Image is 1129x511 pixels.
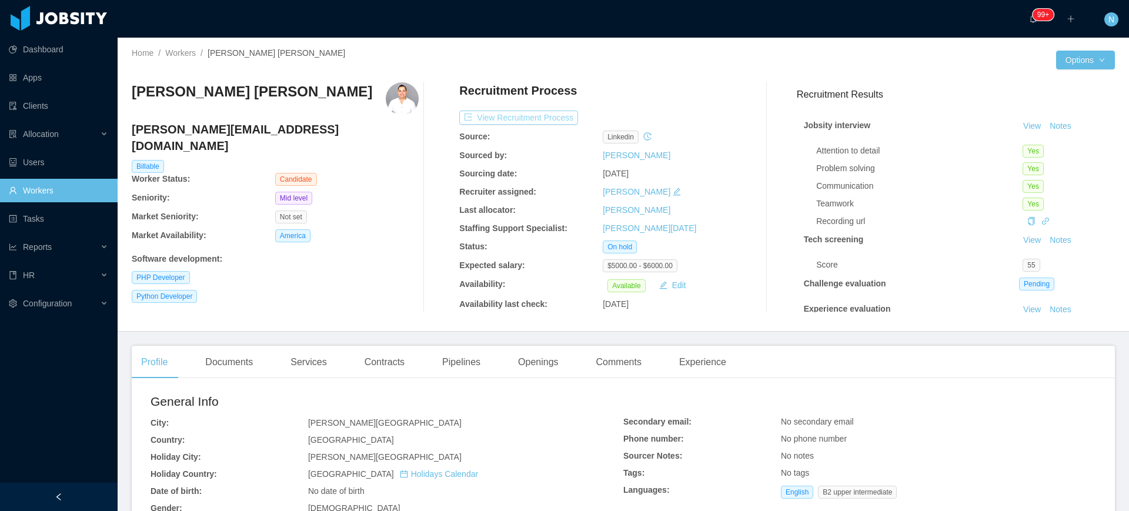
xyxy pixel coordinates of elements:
b: Availability last check: [459,299,547,309]
div: Openings [509,346,568,379]
span: Configuration [23,299,72,308]
h4: Recruitment Process [459,82,577,99]
span: No phone number [781,434,847,443]
sup: 1678 [1033,9,1054,21]
b: Market Availability: [132,231,206,240]
span: Yes [1023,180,1044,193]
span: Yes [1023,145,1044,158]
span: Billable [132,160,164,173]
b: Worker Status: [132,174,190,183]
span: linkedin [603,131,639,143]
a: icon: pie-chartDashboard [9,38,108,61]
b: Languages: [623,485,670,495]
a: Workers [165,48,196,58]
span: On hold [603,241,637,253]
span: English [781,486,813,499]
span: N [1108,12,1114,26]
span: B2 upper intermediate [818,486,897,499]
b: Last allocator: [459,205,516,215]
button: Optionsicon: down [1056,51,1115,69]
span: No notes [781,451,814,460]
span: HR [23,270,35,280]
a: [PERSON_NAME] [603,205,670,215]
b: Sourcing date: [459,169,517,178]
strong: Tech screening [804,235,864,244]
b: Staffing Support Specialist: [459,223,567,233]
span: Candidate [275,173,317,186]
span: [GEOGRAPHIC_DATA] [308,469,478,479]
a: icon: auditClients [9,94,108,118]
i: icon: copy [1027,217,1036,225]
a: [PERSON_NAME] [603,151,670,160]
div: Problem solving [816,162,1023,175]
b: Secondary email: [623,417,692,426]
span: Reports [23,242,52,252]
i: icon: line-chart [9,243,17,251]
a: icon: exportView Recruitment Process [459,113,578,122]
strong: Challenge evaluation [804,279,886,288]
a: Home [132,48,153,58]
a: icon: calendarHolidays Calendar [400,469,478,479]
i: icon: edit [673,188,681,196]
a: icon: robotUsers [9,151,108,174]
b: Market Seniority: [132,212,199,221]
strong: Jobsity interview [804,121,871,130]
h2: General Info [151,392,623,411]
b: Tags: [623,468,644,477]
div: Experience [670,346,736,379]
b: Software development : [132,254,222,263]
div: Communication [816,180,1023,192]
div: Pipelines [433,346,490,379]
span: [DATE] [603,299,629,309]
span: [PERSON_NAME] [PERSON_NAME] [208,48,345,58]
a: icon: link [1041,216,1050,226]
b: Country: [151,435,185,445]
button: Notes [1045,233,1076,248]
span: 55 [1023,259,1040,272]
b: Holiday Country: [151,469,217,479]
a: View [1019,235,1045,245]
div: Services [281,346,336,379]
i: icon: book [9,271,17,279]
span: / [158,48,161,58]
button: Notes [1045,119,1076,133]
div: Teamwork [816,198,1023,210]
span: [DATE] [603,169,629,178]
div: Recording url [816,215,1023,228]
b: Phone number: [623,434,684,443]
div: Comments [587,346,651,379]
i: icon: history [643,132,652,141]
div: Contracts [355,346,414,379]
i: icon: setting [9,299,17,308]
a: [PERSON_NAME][DATE] [603,223,696,233]
a: icon: userWorkers [9,179,108,202]
img: 6c9c55c0-da62-11e9-ad12-f5c5755d6e85_6751b8d765579-400w.png [386,82,419,115]
div: Attention to detail [816,145,1023,157]
i: icon: plus [1067,15,1075,23]
strong: Experience evaluation [804,304,891,313]
span: PHP Developer [132,271,190,284]
h3: Recruitment Results [797,87,1115,102]
button: Notes [1045,303,1076,317]
i: icon: link [1041,217,1050,225]
span: No date of birth [308,486,365,496]
i: icon: bell [1029,15,1037,23]
a: [PERSON_NAME] [603,187,670,196]
b: Holiday City: [151,452,201,462]
b: Sourced by: [459,151,507,160]
span: Yes [1023,162,1044,175]
div: Score [816,259,1023,271]
i: icon: calendar [400,470,408,478]
b: Source: [459,132,490,141]
b: Date of birth: [151,486,202,496]
i: icon: solution [9,130,17,138]
b: Sourcer Notes: [623,451,682,460]
a: View [1019,305,1045,314]
span: Yes [1023,198,1044,211]
b: Availability: [459,279,505,289]
span: America [275,229,310,242]
span: Allocation [23,129,59,139]
span: Pending [1019,278,1054,290]
span: No secondary email [781,417,854,426]
span: Python Developer [132,290,197,303]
